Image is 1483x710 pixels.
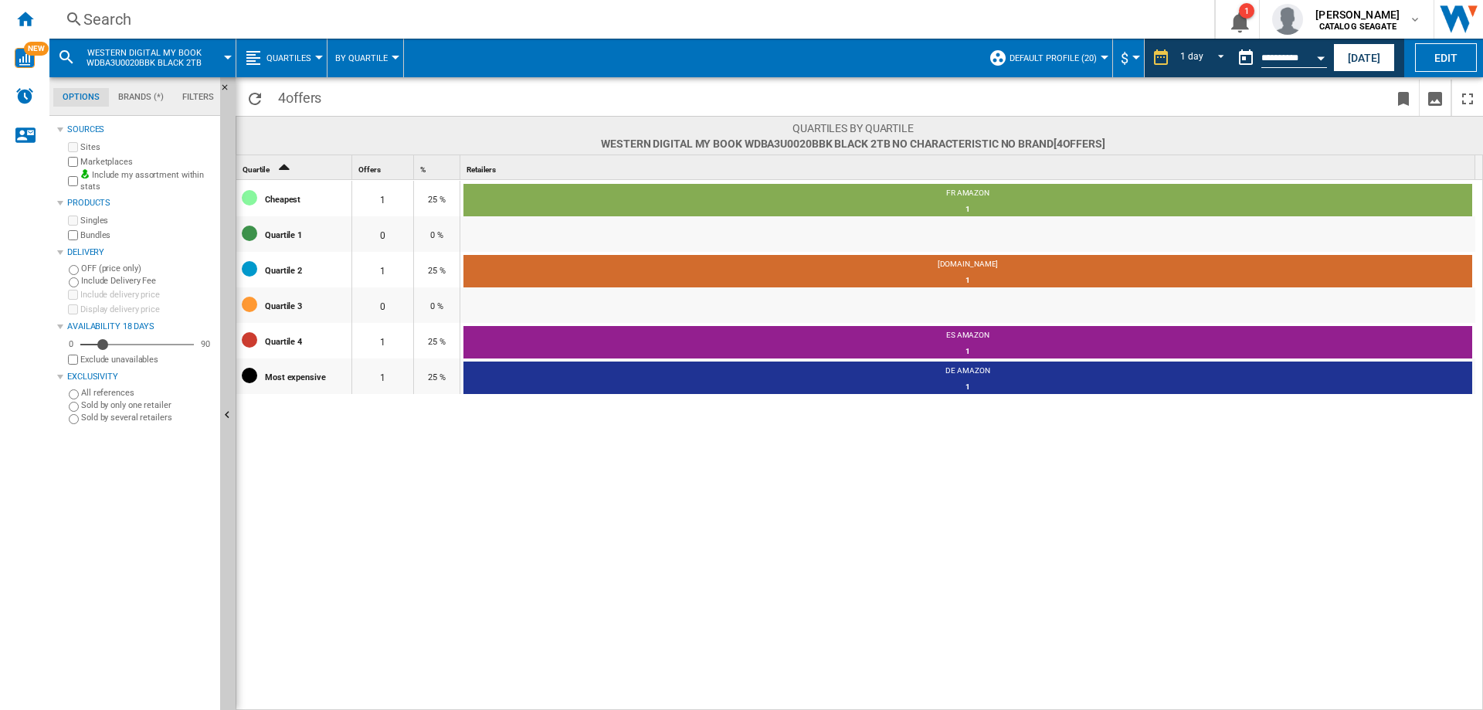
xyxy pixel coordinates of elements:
md-tab-item: Brands (*) [109,88,173,107]
div: Quartiles [244,39,319,77]
div: 25 % [414,252,460,287]
td: AMAZON.CO.UK : 1 (100%) [463,255,1472,290]
div: 0 % [414,287,460,323]
div: % Sort None [417,155,460,179]
div: 1 [352,252,413,287]
span: [4 ] [1054,138,1105,150]
input: Display delivery price [68,355,78,365]
label: Bundles [80,229,214,241]
div: Products [67,197,214,209]
span: Quartiles by quartile [601,121,1105,136]
button: Bookmark this report [1388,80,1419,116]
input: Include Delivery Fee [69,277,79,287]
span: Retailers [467,165,496,174]
input: Bundles [68,230,78,240]
div: 1 [1239,3,1254,19]
div: 1 [463,344,1472,359]
span: 4 [270,80,329,112]
label: Sold by several retailers [81,412,214,423]
span: [PERSON_NAME] [1315,7,1400,22]
td: ES AMAZON : 1 (100%) [463,326,1472,362]
div: 0 % [414,216,460,252]
md-select: REPORTS.WIZARD.STEPS.REPORT.STEPS.REPORT_OPTIONS.PERIOD: 1 day [1178,46,1230,71]
div: 0 [352,287,413,323]
input: OFF (price only) [69,265,79,275]
div: Sort None [463,155,1475,179]
div: 25 % [414,181,460,216]
span: By Quartile [335,53,388,63]
md-tab-item: Options [53,88,109,107]
img: profile.jpg [1272,4,1303,35]
input: Sites [68,142,78,152]
md-tab-item: Filters [173,88,223,107]
div: Search [83,8,1174,30]
span: Default profile (20) [1010,53,1097,63]
button: $ [1121,39,1136,77]
div: Cheapest [265,182,351,215]
div: Most expensive [265,360,351,392]
button: md-calendar [1230,42,1261,73]
button: [DATE] [1333,43,1395,72]
input: Display delivery price [68,304,78,314]
div: Quartile 1 [265,218,351,250]
label: OFF (price only) [81,263,214,274]
button: Hide [220,77,239,105]
label: Sold by only one retailer [81,399,214,411]
div: Offers Sort None [355,155,413,179]
div: 25 % [414,358,460,394]
span: Quartiles [266,53,311,63]
button: Reload [239,80,270,116]
div: DE AMAZON [463,365,1472,379]
span: Quartile [243,165,270,174]
md-menu: Currency [1113,39,1145,77]
div: 1 [463,379,1472,395]
div: 25 % [414,323,460,358]
div: 0 [65,338,77,350]
input: Sold by several retailers [69,414,79,424]
img: wise-card.svg [15,48,35,68]
input: Marketplaces [68,157,78,167]
div: FR AMAZON [463,188,1472,202]
button: Open calendar [1307,42,1335,70]
img: mysite-bg-18x18.png [80,169,90,178]
button: WESTERN DIGITAL MY BOOK WDBA3U0020BBK BLACK 2TB [82,39,222,77]
input: Include delivery price [68,290,78,300]
span: $ [1121,50,1128,66]
div: 1 [352,181,413,216]
td: FR AMAZON : 1 (100%) [463,184,1472,219]
label: Singles [80,215,214,226]
md-slider: Availability [80,337,194,352]
div: Quartile 2 [265,253,351,286]
input: Sold by only one retailer [69,402,79,412]
input: Singles [68,216,78,226]
div: 1 [463,273,1472,288]
div: Sort None [417,155,460,179]
td: DE AMAZON : 1 (100%) [463,362,1472,397]
input: Include my assortment within stats [68,172,78,191]
div: Sources [67,124,214,136]
img: alerts-logo.svg [15,87,34,105]
button: Quartiles [266,39,319,77]
div: 1 [352,323,413,358]
span: % [420,165,426,174]
button: Edit [1415,43,1477,72]
div: [DOMAIN_NAME] [463,259,1472,273]
label: Sites [80,141,214,153]
div: Default profile (20) [989,39,1105,77]
label: Marketplaces [80,156,214,168]
div: 0 [352,216,413,252]
div: Retailers Sort None [463,155,1475,179]
div: 1 [463,202,1472,217]
button: By Quartile [335,39,395,77]
div: 90 [197,338,214,350]
button: Maximize [1452,80,1483,116]
span: NEW [24,42,49,56]
button: Default profile (20) [1010,39,1105,77]
div: Exclusivity [67,371,214,383]
div: 1 day [1180,51,1203,62]
span: offers [1063,138,1102,150]
label: Include delivery price [80,289,214,301]
div: This report is based on a date in the past. [1230,39,1330,77]
span: offers [286,90,321,106]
